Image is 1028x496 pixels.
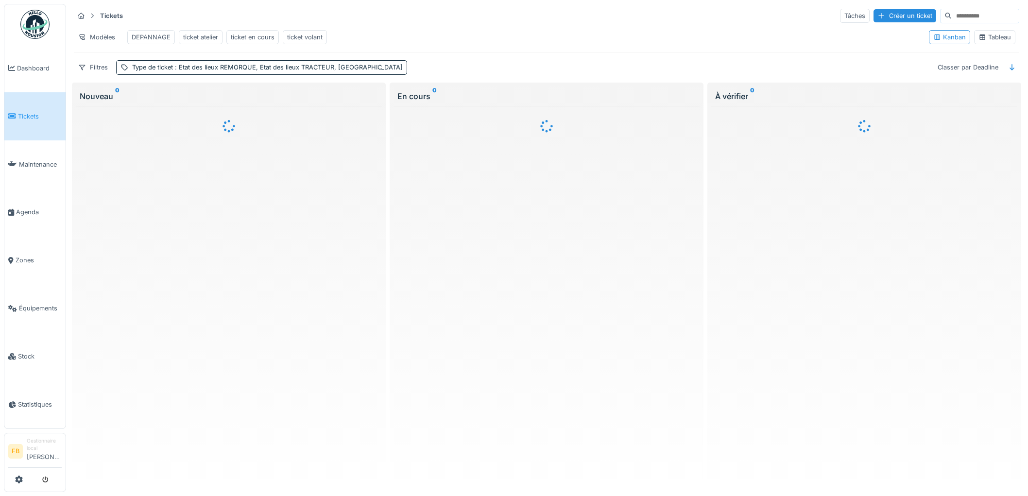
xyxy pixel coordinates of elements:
[4,44,66,92] a: Dashboard
[18,112,62,121] span: Tickets
[27,437,62,452] div: Gestionnaire local
[115,90,120,102] sup: 0
[17,64,62,73] span: Dashboard
[16,256,62,265] span: Zones
[287,33,323,42] div: ticket volant
[840,9,870,23] div: Tâches
[132,33,171,42] div: DEPANNAGE
[19,160,62,169] span: Maintenance
[933,60,1003,74] div: Classer par Deadline
[978,33,1011,42] div: Tableau
[173,64,403,71] span: : Etat des lieux REMORQUE, Etat des lieux TRACTEUR, [GEOGRAPHIC_DATA]
[715,90,1013,102] div: À vérifier
[397,90,696,102] div: En cours
[231,33,274,42] div: ticket en cours
[20,10,50,39] img: Badge_color-CXgf-gQk.svg
[183,33,218,42] div: ticket atelier
[18,400,62,409] span: Statistiques
[8,437,62,468] a: FB Gestionnaire local[PERSON_NAME]
[74,30,120,44] div: Modèles
[18,352,62,361] span: Stock
[432,90,437,102] sup: 0
[16,207,62,217] span: Agenda
[4,380,66,428] a: Statistiques
[933,33,966,42] div: Kanban
[4,140,66,188] a: Maintenance
[4,92,66,140] a: Tickets
[4,284,66,332] a: Équipements
[4,332,66,380] a: Stock
[874,9,936,22] div: Créer un ticket
[4,237,66,285] a: Zones
[8,444,23,459] li: FB
[80,90,378,102] div: Nouveau
[19,304,62,313] span: Équipements
[132,63,403,72] div: Type de ticket
[4,188,66,237] a: Agenda
[750,90,754,102] sup: 0
[74,60,112,74] div: Filtres
[27,437,62,465] li: [PERSON_NAME]
[96,11,127,20] strong: Tickets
